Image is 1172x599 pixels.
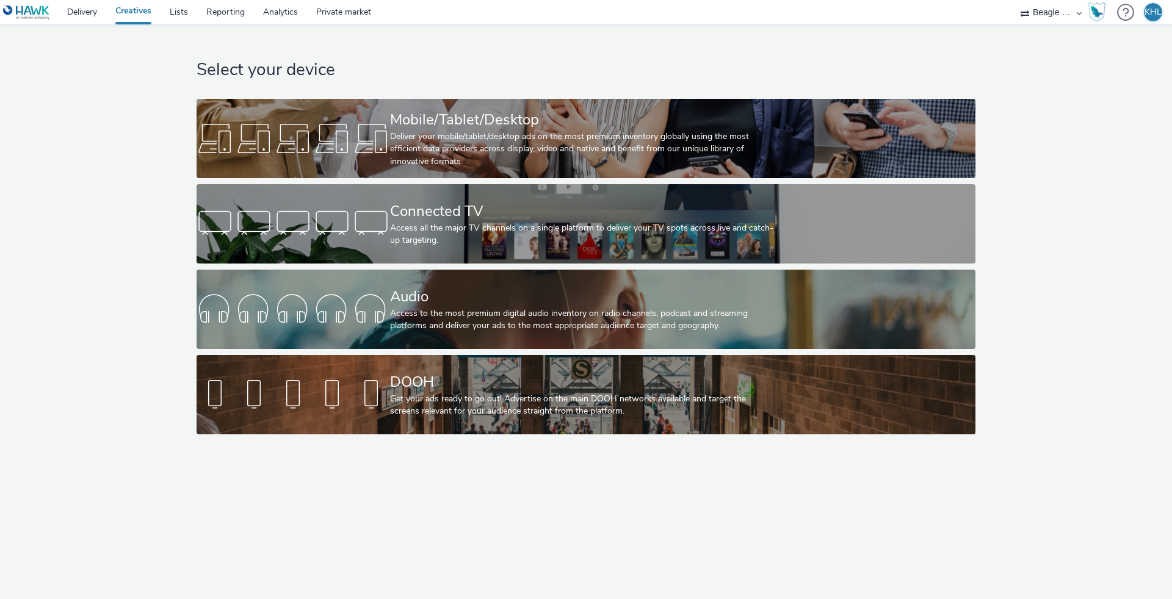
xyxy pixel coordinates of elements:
div: Deliver your mobile/tablet/desktop ads on the most premium inventory globally using the most effi... [390,131,777,168]
h1: Select your device [197,59,975,82]
a: Mobile/Tablet/DesktopDeliver your mobile/tablet/desktop ads on the most premium inventory globall... [197,99,975,178]
div: Access all the major TV channels on a single platform to deliver your TV spots across live and ca... [390,222,777,247]
a: AudioAccess to the most premium digital audio inventory on radio channels, podcast and streaming ... [197,270,975,349]
img: Hawk Academy [1088,2,1106,22]
div: Audio [390,286,777,307]
a: DOOHGet your ads ready to go out! Advertise on the main DOOH networks available and target the sc... [197,355,975,434]
div: Access to the most premium digital audio inventory on radio channels, podcast and streaming platf... [390,307,777,332]
a: Connected TVAccess all the major TV channels on a single platform to deliver your TV spots across... [197,184,975,264]
div: Connected TV [390,201,777,222]
a: Hawk Academy [1088,2,1111,22]
img: undefined Logo [3,5,50,20]
div: KHL [1145,3,1162,21]
div: Mobile/Tablet/Desktop [390,109,777,131]
div: Get your ads ready to go out! Advertise on the main DOOH networks available and target the screen... [390,393,777,418]
div: DOOH [390,371,777,393]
